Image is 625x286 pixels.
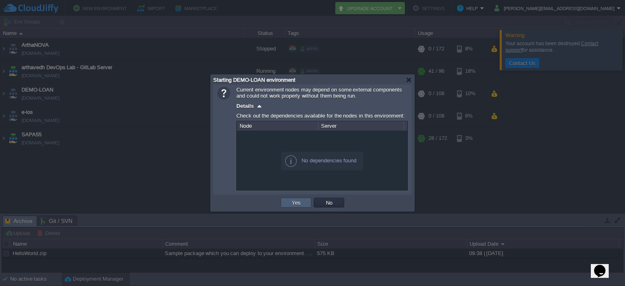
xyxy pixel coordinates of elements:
span: Starting DEMO-LOAN environment [213,77,295,83]
button: Yes [289,199,303,206]
div: Check out the dependencies available for the nodes in this environment: [236,111,408,121]
span: Details [236,103,254,109]
div: Node [238,121,318,131]
span: Current environment nodes may depend on some external components and could not work properly with... [236,87,402,99]
div: No dependencies found [281,152,363,170]
button: No [323,199,335,206]
div: Server [319,121,404,131]
iframe: chat widget [591,253,617,278]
